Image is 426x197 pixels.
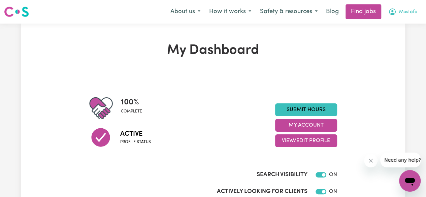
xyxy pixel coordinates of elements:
[121,96,142,108] span: 100 %
[4,4,29,20] a: Careseekers logo
[121,108,142,114] span: complete
[256,5,322,19] button: Safety & resources
[384,5,422,19] button: My Account
[4,6,29,18] img: Careseekers logo
[166,5,205,19] button: About us
[275,134,337,147] button: View/Edit Profile
[257,170,307,179] label: Search Visibility
[121,96,148,120] div: Profile completeness: 100%
[120,129,151,139] span: Active
[120,139,151,145] span: Profile status
[275,103,337,116] a: Submit Hours
[329,189,337,194] span: ON
[364,154,378,167] iframe: Close message
[275,119,337,132] button: My Account
[399,8,418,16] span: Mostafa
[399,170,421,192] iframe: Button to launch messaging window
[4,5,41,10] span: Need any help?
[329,172,337,177] span: ON
[380,153,421,167] iframe: Message from company
[217,187,307,196] label: Actively Looking for Clients
[346,4,381,19] a: Find jobs
[322,4,343,19] a: Blog
[89,42,337,59] h1: My Dashboard
[205,5,256,19] button: How it works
